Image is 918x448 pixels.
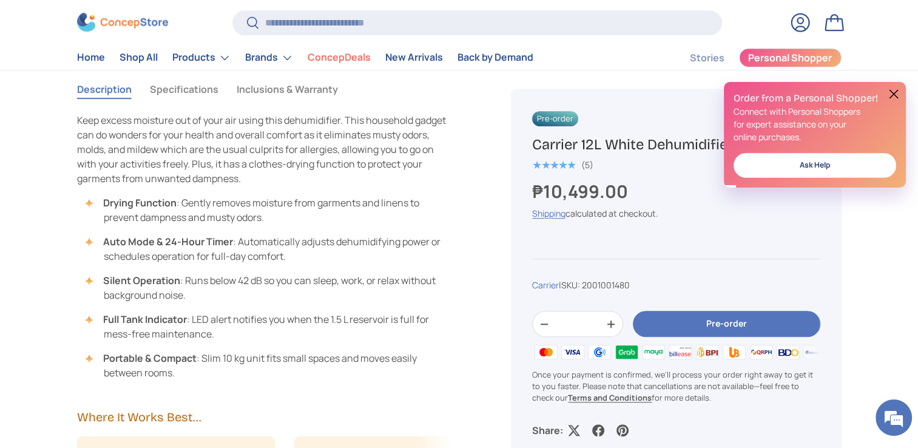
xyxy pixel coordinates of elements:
span: Pre-order [532,111,578,126]
p: Keep excess moisture out of your air using this dehumidifier. This household gadget can do wonder... [77,113,453,186]
nav: Secondary [661,46,842,70]
img: grabpay [613,343,640,361]
p: Once your payment is confirmed, we'll process your order right away to get it to you faster. Plea... [532,369,820,404]
img: master [532,343,559,361]
a: Back by Demand [457,46,533,70]
a: Stories [690,46,724,70]
span: Personal Shopper [748,53,832,63]
li: : LED alert notifies you when the 1.5 L reservoir is full for mess-free maintenance. [89,312,453,341]
div: Minimize live chat window [199,6,228,35]
div: calculated at checkout. [532,207,820,220]
summary: Products [165,46,238,70]
p: Share: [532,423,563,438]
a: Personal Shopper [739,48,842,67]
a: Shipping [532,208,565,219]
span: 2001001480 [582,279,630,291]
h2: Where It Works Best... [77,409,453,426]
a: 5.0 out of 5.0 stars (5) [532,157,593,171]
img: bdo [775,343,802,361]
img: ubp [721,343,748,361]
a: Home [77,46,105,70]
button: Inclusions & Warranty [237,75,338,103]
strong: Auto Mode & 24-Hour Timer [103,235,233,248]
strong: Silent Operation [103,274,180,287]
a: Ask Help [734,153,896,178]
a: ConcepDeals [308,46,371,70]
img: billease [667,343,694,361]
img: maya [640,343,667,361]
img: visa [559,343,586,361]
li: : Runs below 42 dB so you can sleep, work, or relax without background noise. [89,273,453,302]
button: Specifications [150,75,218,103]
button: Pre-order [633,311,820,337]
summary: Brands [238,46,300,70]
p: Connect with Personal Shoppers for expert assistance on your online purchases. [734,105,896,143]
span: | [559,279,630,291]
li: : Gently removes moisture from garments and linens to prevent dampness and musty odors. [89,195,453,225]
div: 5.0 out of 5.0 stars [532,160,575,171]
span: We're online! [70,142,167,265]
a: New Arrivals [385,46,443,70]
img: qrph [748,343,774,361]
button: Description [77,75,132,103]
li: : Slim 10 kg unit fits small spaces and moves easily between rooms. [89,351,453,380]
strong: Portable & Compact [103,351,197,365]
a: Terms and Conditions [568,392,652,403]
div: Chat with us now [63,68,204,84]
strong: Full Tank Indicator [103,313,187,326]
nav: Primary [77,46,533,70]
strong: ₱10,499.00 [532,179,631,203]
img: gcash [586,343,613,361]
div: (5) [581,160,593,169]
li: : Automatically adjusts dehumidifying power or schedules operation for full-day comfort. [89,234,453,263]
img: ConcepStore [77,13,168,32]
a: Carrier [532,279,559,291]
h1: Carrier 12L White Dehumidifier [532,135,820,154]
span: ★★★★★ [532,159,575,171]
span: SKU: [561,279,580,291]
h2: Order from a Personal Shopper! [734,92,896,105]
a: Shop All [120,46,158,70]
textarea: Type your message and hit 'Enter' [6,310,231,352]
strong: Drying Function [103,196,177,209]
img: metrobank [802,343,828,361]
img: bpi [694,343,721,361]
